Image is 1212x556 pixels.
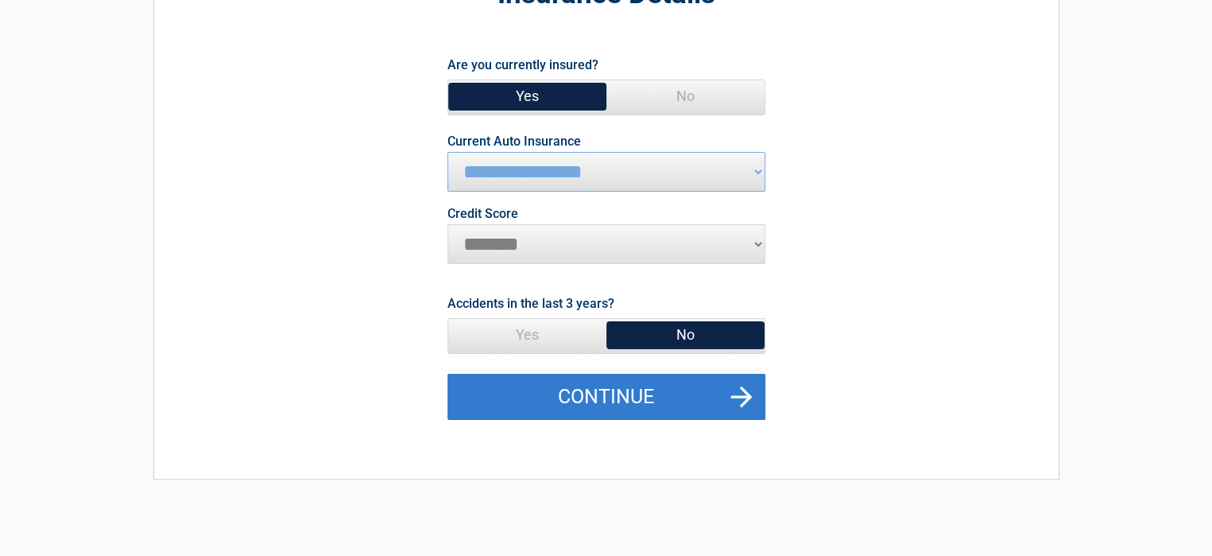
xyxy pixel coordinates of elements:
[606,80,765,112] span: No
[447,208,518,220] label: Credit Score
[447,135,581,148] label: Current Auto Insurance
[447,54,598,76] label: Are you currently insured?
[447,293,614,314] label: Accidents in the last 3 years?
[448,80,606,112] span: Yes
[606,319,765,351] span: No
[448,319,606,351] span: Yes
[447,374,765,420] button: Continue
